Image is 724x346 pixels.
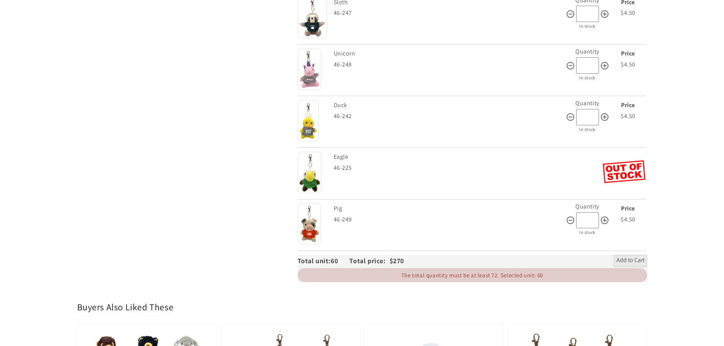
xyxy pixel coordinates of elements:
[298,255,390,267] div: Total unit: Total price:
[603,160,645,183] img: Out of Stock Eagle
[334,111,566,122] div: 46-242
[575,99,599,107] label: Quantity
[334,8,566,19] div: 46-247
[621,215,635,223] span: $4.50
[566,74,609,82] div: In stock
[334,203,564,214] div: Pig
[298,152,322,193] img: Eagle
[331,256,349,265] span: 60
[77,301,647,313] h2: Buyers Also Liked These
[621,112,635,120] span: $4.50
[611,100,645,111] div: Price
[575,202,599,210] label: Quantity
[298,203,321,245] img: Pig
[621,9,635,17] span: $4.50
[334,214,566,225] div: 46-249
[298,48,322,90] img: Unicorn
[614,255,647,267] button: Add to Cart
[566,125,609,134] div: In stock
[566,22,609,30] div: In stock
[611,203,645,214] div: Price
[298,100,319,142] img: Duck
[334,163,603,174] div: 46-225
[566,228,609,237] div: In stock
[390,256,404,265] span: $270
[616,256,645,265] span: Add to Cart
[334,48,564,59] div: Unicorn
[611,48,645,59] div: Price
[298,268,647,282] div: The total quantity must be at least 72. Selected unit: 60
[334,100,564,111] div: Duck
[621,60,635,68] span: $4.50
[334,59,566,70] div: 46-248
[334,152,601,163] div: Eagle
[575,47,599,55] label: Quantity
